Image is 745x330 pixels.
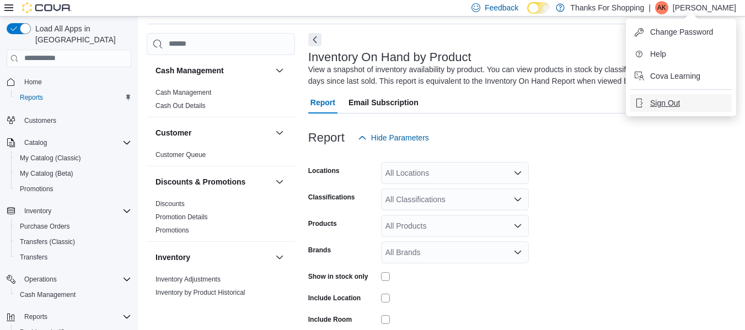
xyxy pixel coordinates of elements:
[308,33,321,46] button: Next
[349,91,419,113] span: Email Subscription
[15,251,52,264] a: Transfers
[308,64,731,87] div: View a snapshot of inventory availability by product. You can view products in stock by classific...
[15,251,131,264] span: Transfers
[673,1,736,14] p: [PERSON_NAME]
[20,253,47,262] span: Transfers
[156,252,271,263] button: Inventory
[308,294,361,302] label: Include Location
[11,90,136,105] button: Reports
[15,288,80,301] a: Cash Management
[2,203,136,219] button: Inventory
[485,2,518,13] span: Feedback
[20,290,76,299] span: Cash Management
[24,275,57,284] span: Operations
[22,2,72,13] img: Cova
[20,310,52,323] button: Reports
[15,235,131,248] span: Transfers (Classic)
[20,114,61,127] a: Customers
[650,98,680,109] span: Sign Out
[273,126,286,139] button: Customer
[650,26,713,37] span: Change Password
[15,235,79,248] a: Transfers (Classic)
[11,181,136,197] button: Promotions
[11,166,136,181] button: My Catalog (Beta)
[15,167,78,180] a: My Catalog (Beta)
[655,1,668,14] div: Anya Kinzel-Cadrin
[20,222,70,231] span: Purchase Orders
[2,112,136,128] button: Customers
[156,275,221,284] span: Inventory Adjustments
[20,237,75,246] span: Transfers (Classic)
[156,127,271,138] button: Customer
[147,148,295,166] div: Customer
[11,287,136,302] button: Cash Management
[11,150,136,166] button: My Catalog (Classic)
[20,169,73,178] span: My Catalog (Beta)
[156,151,206,159] a: Customer Queue
[513,248,522,257] button: Open list of options
[308,193,355,202] label: Classifications
[15,91,131,104] span: Reports
[308,272,368,281] label: Show in stock only
[15,182,131,196] span: Promotions
[513,195,522,204] button: Open list of options
[308,166,340,175] label: Locations
[156,200,185,208] a: Discounts
[15,220,131,233] span: Purchase Orders
[156,89,211,96] a: Cash Management
[273,64,286,77] button: Cash Management
[156,302,248,310] a: Inventory On Hand by Package
[371,132,429,143] span: Hide Parameters
[24,138,47,147] span: Catalog
[156,88,211,97] span: Cash Management
[310,91,335,113] span: Report
[2,309,136,324] button: Reports
[156,226,189,234] a: Promotions
[15,182,58,196] a: Promotions
[20,93,43,102] span: Reports
[2,74,136,90] button: Home
[11,250,136,265] button: Transfers
[20,136,131,149] span: Catalog
[657,1,666,14] span: AK
[156,127,191,138] h3: Customer
[156,150,206,159] span: Customer Queue
[20,113,131,127] span: Customers
[15,152,85,165] a: My Catalog (Classic)
[308,315,352,324] label: Include Room
[630,45,732,63] button: Help
[20,75,46,89] a: Home
[513,169,522,177] button: Open list of options
[648,1,651,14] p: |
[31,23,131,45] span: Load All Apps in [GEOGRAPHIC_DATA]
[20,204,56,218] button: Inventory
[156,65,271,76] button: Cash Management
[156,101,206,110] span: Cash Out Details
[156,289,245,296] a: Inventory by Product Historical
[156,226,189,235] span: Promotions
[156,213,208,221] a: Promotion Details
[308,131,345,144] h3: Report
[20,185,53,193] span: Promotions
[156,176,245,187] h3: Discounts & Promotions
[147,197,295,241] div: Discounts & Promotions
[15,288,131,301] span: Cash Management
[353,127,433,149] button: Hide Parameters
[156,102,206,110] a: Cash Out Details
[650,71,700,82] span: Cova Learning
[308,246,331,255] label: Brands
[273,175,286,188] button: Discounts & Promotions
[156,213,208,221] span: Promotion Details
[11,234,136,250] button: Transfers (Classic)
[20,310,131,323] span: Reports
[20,273,131,286] span: Operations
[630,67,732,85] button: Cova Learning
[24,116,56,125] span: Customers
[308,51,471,64] h3: Inventory On Hand by Product
[20,136,51,149] button: Catalog
[630,23,732,41] button: Change Password
[24,312,47,321] span: Reports
[20,154,81,163] span: My Catalog (Classic)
